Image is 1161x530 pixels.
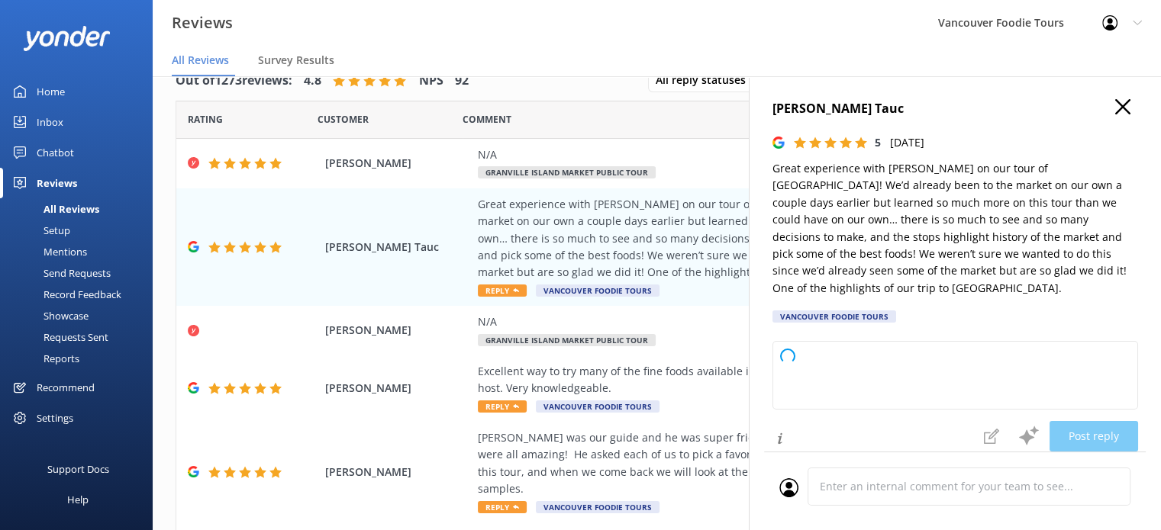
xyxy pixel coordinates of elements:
span: Date [188,112,223,127]
div: Setup [9,220,70,241]
div: Send Requests [9,262,111,284]
p: [DATE] [890,134,924,151]
span: All reply statuses [656,72,755,88]
a: All Reviews [9,198,153,220]
span: Reply [478,284,527,297]
a: Record Feedback [9,284,153,305]
div: Chatbot [37,137,74,168]
h4: Out of 1273 reviews: [176,71,292,91]
div: Showcase [9,305,89,326]
span: Date [318,112,369,127]
span: [PERSON_NAME] [325,464,470,480]
a: Send Requests [9,262,153,284]
span: Vancouver Foodie Tours [536,501,660,513]
span: [PERSON_NAME] Tauc [325,239,470,255]
span: [PERSON_NAME] [325,380,470,397]
h4: [PERSON_NAME] Tauc [772,99,1138,119]
div: Settings [37,403,73,433]
div: Home [37,76,65,107]
div: N/A [478,313,1034,330]
div: N/A [478,146,1034,163]
div: Reports [9,348,79,369]
span: 5 [875,135,881,149]
div: Reviews [37,168,77,198]
p: Great experience with [PERSON_NAME] on our tour of [GEOGRAPHIC_DATA]! We’d already been to the ma... [772,160,1138,297]
span: Reply [478,400,527,413]
a: Setup [9,220,153,241]
span: All Reviews [172,53,229,68]
a: Reports [9,348,153,369]
div: All Reviews [9,198,99,220]
div: Mentions [9,241,87,262]
h4: 92 [455,71,469,91]
div: Great experience with [PERSON_NAME] on our tour of [GEOGRAPHIC_DATA]! We’d already been to the ma... [478,196,1034,281]
a: Showcase [9,305,153,326]
button: Close [1115,99,1130,116]
span: Question [463,112,511,127]
span: Vancouver Foodie Tours [536,284,660,297]
img: yonder-white-logo.png [23,26,111,51]
a: Requests Sent [9,326,153,348]
div: Inbox [37,107,63,137]
span: Granville Island Market Public Tour [478,334,656,346]
div: Support Docs [47,454,109,484]
span: Granville Island Market Public Tour [478,166,656,178]
a: Mentions [9,241,153,262]
img: user_profile.svg [779,478,798,497]
div: Help [67,484,89,515]
span: Reply [478,501,527,513]
h4: NPS [419,71,443,91]
div: [PERSON_NAME] was our guide and he was super friendly and knowledgeable. The places he took us to... [478,429,1034,498]
span: [PERSON_NAME] [325,155,470,172]
div: Vancouver Foodie Tours [772,310,896,323]
div: Excellent way to try many of the fine foods available in [GEOGRAPHIC_DATA]. [PERSON_NAME] was a g... [478,363,1034,397]
h3: Reviews [172,11,233,35]
div: Requests Sent [9,326,108,348]
div: Recommend [37,372,95,403]
h4: 4.8 [304,71,321,91]
span: [PERSON_NAME] [325,322,470,339]
span: Vancouver Foodie Tours [536,400,660,413]
span: Survey Results [258,53,334,68]
div: Record Feedback [9,284,121,305]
